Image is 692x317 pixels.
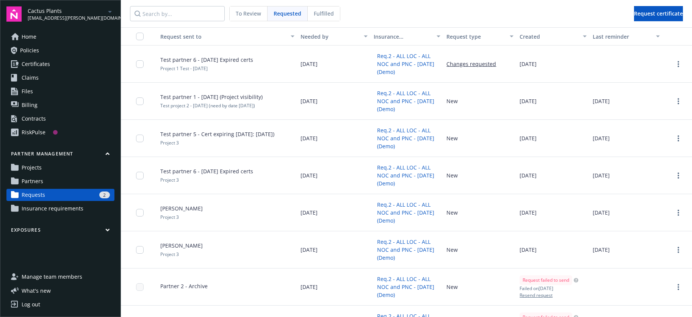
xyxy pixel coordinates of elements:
[136,97,144,105] input: Toggle Row Selected
[301,134,318,142] span: [DATE]
[22,162,42,174] span: Projects
[520,33,540,40] span: Created
[446,33,505,41] div: Request type
[520,209,537,217] span: [DATE]
[136,283,144,291] input: Toggle Row Selected
[6,99,114,111] a: Billing
[301,60,318,68] span: [DATE]
[674,245,683,254] button: more
[297,27,371,46] button: Needed by
[634,10,683,17] span: Request certificate
[443,27,517,46] button: Request type
[6,6,22,22] img: navigator-logo.svg
[160,130,274,138] span: Test partner 5 - Cert expiring [DATE]: [DATE])
[22,298,40,311] div: Log out
[6,202,114,215] a: Insurance requirements
[274,9,301,17] span: Requested
[160,93,263,101] span: Test partner 1 - [DATE] (Project visibility)
[28,7,105,15] span: Cactus Plants
[22,58,50,70] span: Certificates
[160,251,179,257] span: Project 3
[523,277,569,284] span: Request failed to send
[674,282,683,292] a: more
[99,191,110,198] div: 2
[674,134,683,143] a: more
[6,162,114,174] a: Projects
[6,287,63,295] button: What's new
[674,97,683,106] a: more
[154,33,286,41] div: Request sent to
[520,60,537,68] span: [DATE]
[446,134,458,142] button: New
[446,209,458,217] button: New
[593,134,610,142] span: [DATE]
[136,135,144,142] input: Toggle Row Selected
[593,33,651,41] div: Last reminder
[160,204,203,212] span: [PERSON_NAME]
[593,246,610,254] span: [DATE]
[22,72,39,84] span: Claims
[160,242,203,250] span: [PERSON_NAME]
[160,282,208,290] span: Partner 2 - Archive
[374,33,432,41] div: Insurance requirement
[593,97,610,105] span: [DATE]
[374,236,441,264] button: Req.2 - ALL LOC - ALL NOC and PNC - [DATE](Demo)
[301,33,359,41] div: Needed by
[136,209,144,217] input: Toggle Row Selected
[105,7,114,16] a: arrowDropDown
[593,209,610,217] span: [DATE]
[520,134,537,142] span: [DATE]
[22,99,38,111] span: Billing
[301,171,318,179] span: [DATE]
[6,151,114,160] button: Partner management
[374,124,441,152] button: Req.2 - ALL LOC - ALL NOC and PNC - [DATE](Demo)
[28,15,105,22] span: [EMAIL_ADDRESS][PERSON_NAME][DOMAIN_NAME]
[520,97,537,105] span: [DATE]
[374,273,441,301] button: Req.2 - ALL LOC - ALL NOC and PNC - [DATE](Demo)
[236,9,261,17] span: To Review
[6,189,114,201] a: Requests2
[6,31,114,43] a: Home
[6,72,114,84] a: Claims
[22,126,45,138] div: RiskPulse
[6,85,114,97] a: Files
[160,177,179,183] span: Project 3
[22,175,43,187] span: Partners
[374,162,441,189] button: Req.2 - ALL LOC - ALL NOC and PNC - [DATE](Demo)
[22,287,51,295] span: What ' s new
[674,208,683,217] button: more
[446,283,458,291] button: New
[634,6,683,21] button: Request certificate
[6,44,114,56] a: Policies
[160,56,253,64] span: Test partner 6 - [DATE] Expired certs
[446,60,496,68] button: Changes requested
[22,189,45,201] span: Requests
[301,97,318,105] span: [DATE]
[374,50,441,78] button: Req.2 - ALL LOC - ALL NOC and PNC - [DATE](Demo)
[6,175,114,187] a: Partners
[674,171,683,180] a: more
[520,246,537,254] span: [DATE]
[22,113,46,125] div: Contracts
[160,102,255,109] span: Test project 2 - [DATE] (need by date [DATE])
[590,27,663,46] button: Last reminder
[22,271,82,283] span: Manage team members
[6,58,114,70] a: Certificates
[301,246,318,254] span: [DATE]
[374,199,441,226] button: Req.2 - ALL LOC - ALL NOC and PNC - [DATE](Demo)
[22,31,36,43] span: Home
[446,97,458,105] button: New
[674,60,683,69] a: more
[6,227,114,236] button: Exposures
[6,271,114,283] a: Manage team members
[22,85,33,97] span: Files
[136,172,144,179] input: Toggle Row Selected
[520,285,578,292] span: Failed on [DATE]
[136,60,144,68] input: Toggle Row Selected
[520,171,537,179] span: [DATE]
[374,87,441,115] button: Req.2 - ALL LOC - ALL NOC and PNC - [DATE](Demo)
[301,283,318,291] span: [DATE]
